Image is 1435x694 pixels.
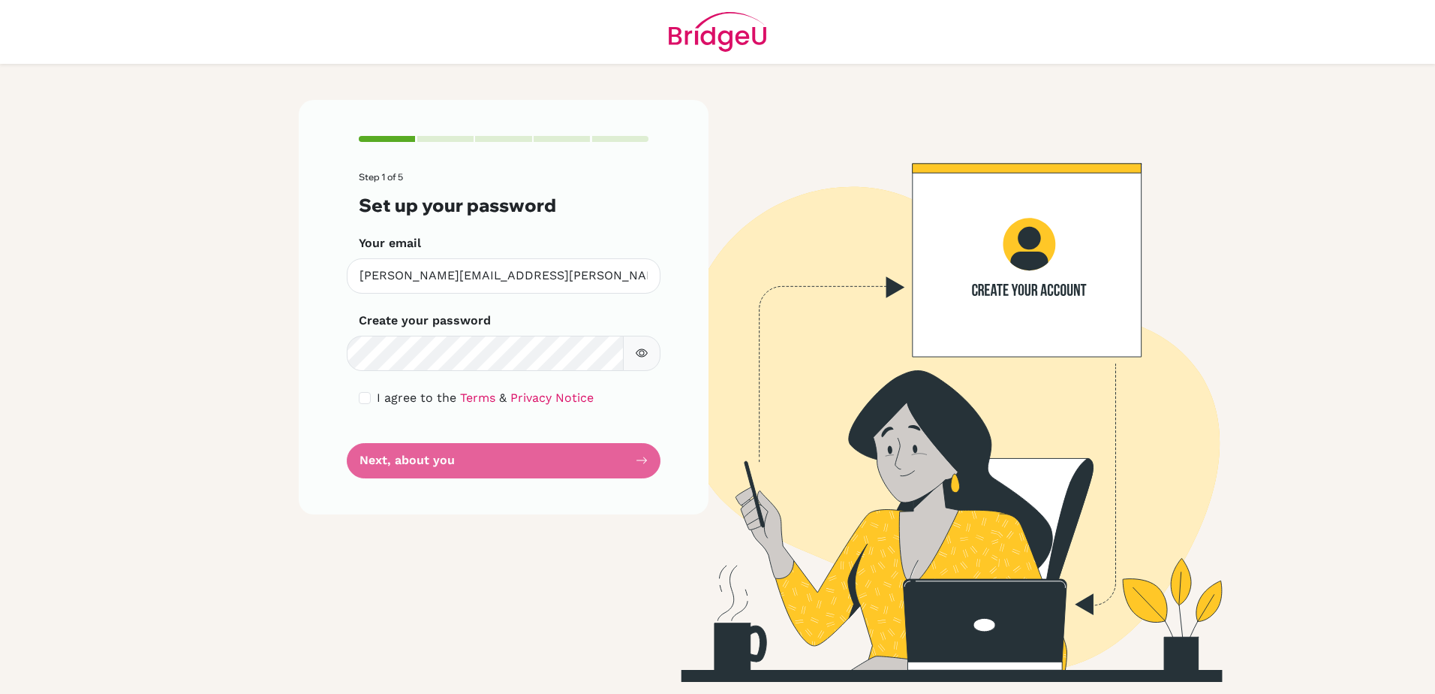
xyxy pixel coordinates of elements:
[377,391,456,405] span: I agree to the
[359,234,421,252] label: Your email
[499,391,507,405] span: &
[359,171,403,183] span: Step 1 of 5
[510,391,594,405] a: Privacy Notice
[504,100,1359,682] img: Create your account
[359,312,491,330] label: Create your password
[460,391,495,405] a: Terms
[347,258,660,294] input: Insert your email*
[359,195,648,216] h3: Set up your password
